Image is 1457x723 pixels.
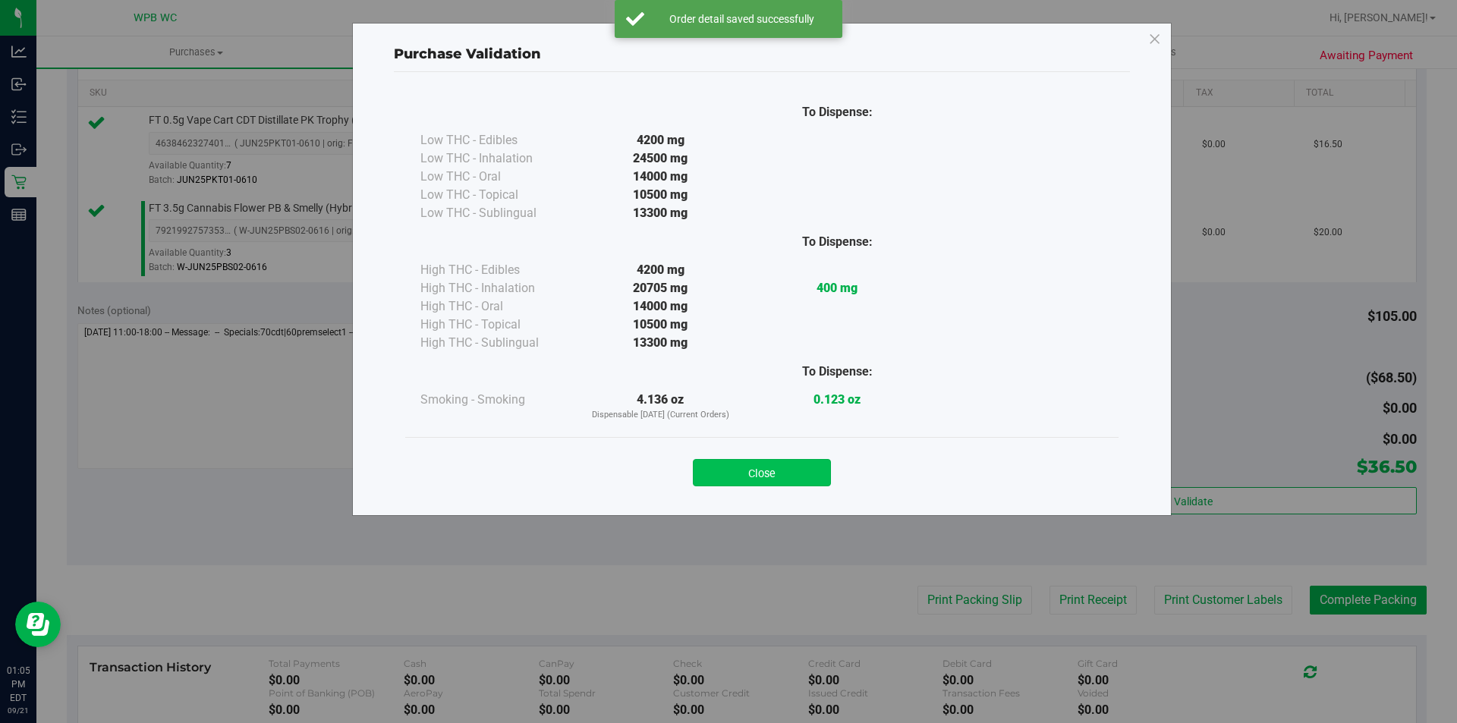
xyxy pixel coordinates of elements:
[420,149,572,168] div: Low THC - Inhalation
[749,363,926,381] div: To Dispense:
[420,168,572,186] div: Low THC - Oral
[572,297,749,316] div: 14000 mg
[572,391,749,422] div: 4.136 oz
[572,149,749,168] div: 24500 mg
[749,233,926,251] div: To Dispense:
[572,261,749,279] div: 4200 mg
[420,204,572,222] div: Low THC - Sublingual
[693,459,831,486] button: Close
[572,334,749,352] div: 13300 mg
[572,279,749,297] div: 20705 mg
[572,204,749,222] div: 13300 mg
[420,297,572,316] div: High THC - Oral
[420,391,572,409] div: Smoking - Smoking
[420,261,572,279] div: High THC - Edibles
[817,281,858,295] strong: 400 mg
[420,334,572,352] div: High THC - Sublingual
[572,168,749,186] div: 14000 mg
[813,392,861,407] strong: 0.123 oz
[420,186,572,204] div: Low THC - Topical
[749,103,926,121] div: To Dispense:
[420,131,572,149] div: Low THC - Edibles
[420,279,572,297] div: High THC - Inhalation
[572,409,749,422] p: Dispensable [DATE] (Current Orders)
[394,46,541,62] span: Purchase Validation
[653,11,831,27] div: Order detail saved successfully
[572,186,749,204] div: 10500 mg
[572,316,749,334] div: 10500 mg
[15,602,61,647] iframe: Resource center
[572,131,749,149] div: 4200 mg
[420,316,572,334] div: High THC - Topical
